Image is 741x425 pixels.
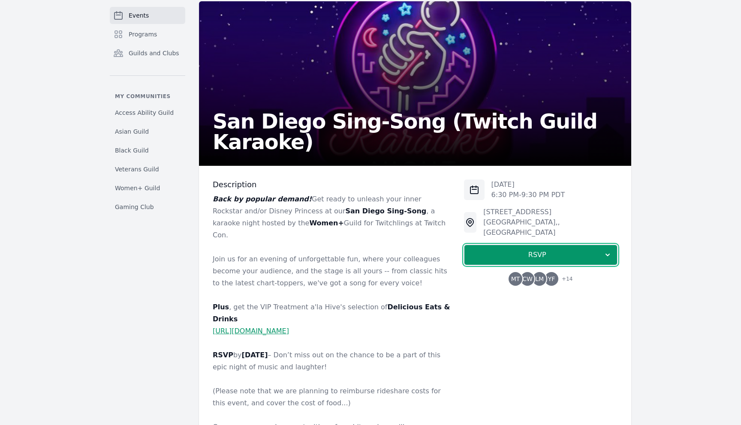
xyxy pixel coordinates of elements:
p: (Please note that we are planning to reimburse rideshare costs for this event, and cover the cost... [213,385,450,409]
em: Back by popular demand! [213,195,312,203]
strong: Women+ [309,219,343,227]
p: Join us for an evening of unforgettable fun, where your colleagues become your audience, and the ... [213,253,450,289]
h3: Description [213,180,450,190]
span: Events [129,11,149,20]
a: [URL][DOMAIN_NAME] [213,327,289,335]
a: Asian Guild [110,124,185,139]
nav: Sidebar [110,7,185,215]
a: Black Guild [110,143,185,158]
span: Access Ability Guild [115,108,174,117]
span: Guilds and Clubs [129,49,179,57]
button: RSVP [464,245,617,265]
span: Asian Guild [115,127,149,136]
span: Women+ Guild [115,184,160,192]
span: Gaming Club [115,203,154,211]
a: Veterans Guild [110,162,185,177]
span: RSVP [471,250,603,260]
span: [STREET_ADDRESS][GEOGRAPHIC_DATA], , [GEOGRAPHIC_DATA] [483,208,560,236]
a: Guilds and Clubs [110,45,185,62]
p: by – Don’t miss out on the chance to be a part of this epic night of music and laughter! [213,349,450,373]
p: , get the VIP Treatment a'la Hive's selection of [213,301,450,325]
strong: Plus [213,303,229,311]
h2: San Diego Sing-Song (Twitch Guild Karaoke) [213,111,617,152]
span: Programs [129,30,157,39]
p: [DATE] [491,180,565,190]
p: Get ready to unleash your inner Rockstar and/or Disney Princess at our , a karaoke night hosted b... [213,193,450,241]
p: My communities [110,93,185,100]
a: Programs [110,26,185,43]
a: Events [110,7,185,24]
a: Gaming Club [110,199,185,215]
span: Veterans Guild [115,165,159,174]
strong: San Diego Sing-Song [346,207,427,215]
strong: [DATE] [242,351,268,359]
a: Women+ Guild [110,180,185,196]
p: 6:30 PM - 9:30 PM PDT [491,190,565,200]
span: Black Guild [115,146,149,155]
a: Access Ability Guild [110,105,185,120]
strong: RSVP [213,351,233,359]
